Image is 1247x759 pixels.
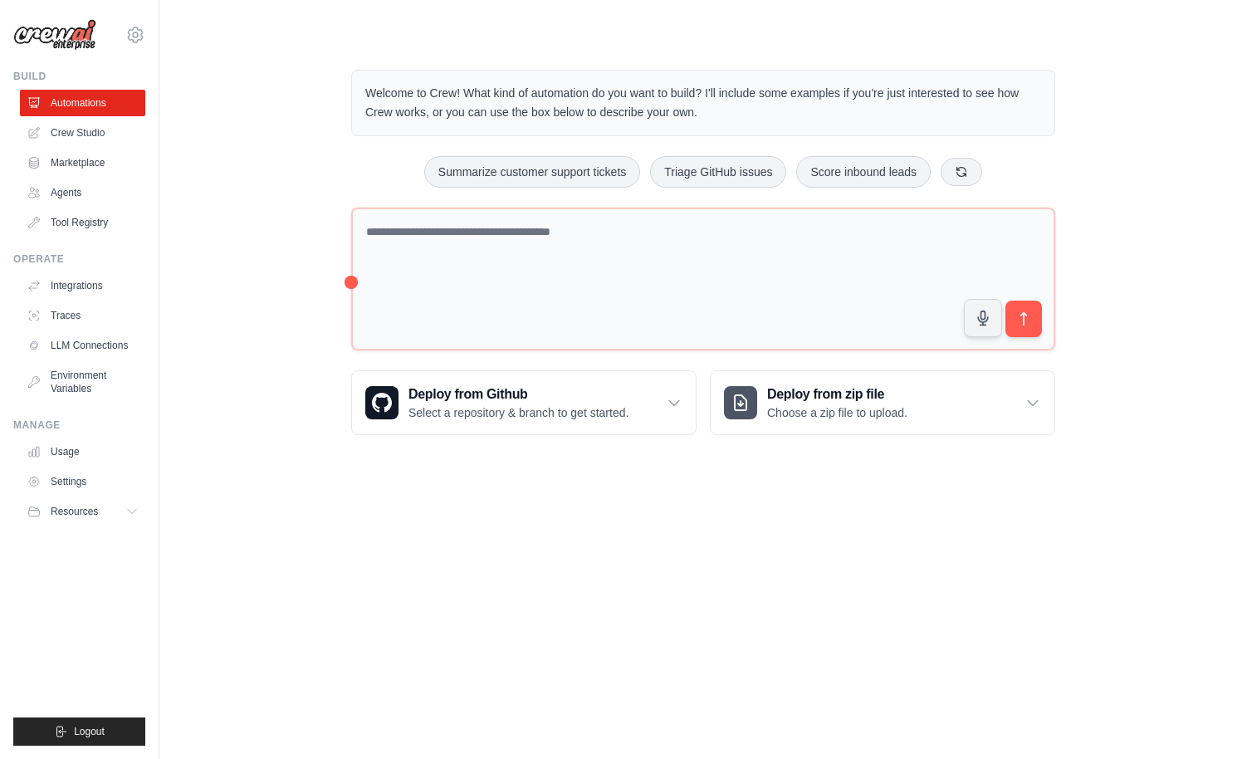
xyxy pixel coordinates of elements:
[74,725,105,738] span: Logout
[13,252,145,266] div: Operate
[20,332,145,359] a: LLM Connections
[20,468,145,495] a: Settings
[20,302,145,329] a: Traces
[20,209,145,236] a: Tool Registry
[20,149,145,176] a: Marketplace
[408,384,628,404] h3: Deploy from Github
[796,156,931,188] button: Score inbound leads
[20,438,145,465] a: Usage
[365,84,1041,122] p: Welcome to Crew! What kind of automation do you want to build? I'll include some examples if you'...
[20,179,145,206] a: Agents
[20,90,145,116] a: Automations
[13,717,145,746] button: Logout
[20,272,145,299] a: Integrations
[20,120,145,146] a: Crew Studio
[20,498,145,525] button: Resources
[13,19,96,51] img: Logo
[13,419,145,432] div: Manage
[767,404,907,421] p: Choose a zip file to upload.
[424,156,640,188] button: Summarize customer support tickets
[408,404,628,421] p: Select a repository & branch to get started.
[51,505,98,518] span: Resources
[13,70,145,83] div: Build
[20,362,145,402] a: Environment Variables
[650,156,786,188] button: Triage GitHub issues
[767,384,907,404] h3: Deploy from zip file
